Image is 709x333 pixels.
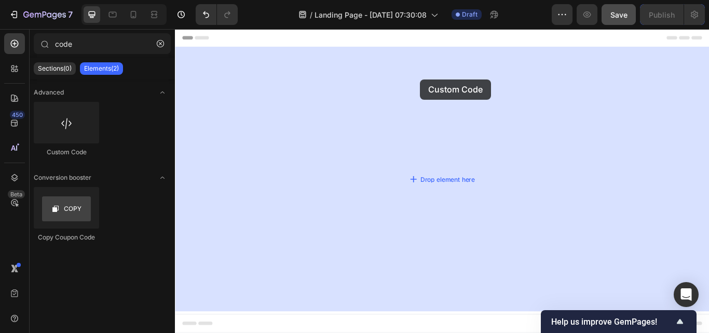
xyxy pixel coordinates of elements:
[674,282,699,307] div: Open Intercom Messenger
[84,64,119,73] p: Elements(2)
[649,9,675,20] div: Publish
[38,64,72,73] p: Sections(0)
[10,111,25,119] div: 450
[34,33,171,54] input: Search Sections & Elements
[34,88,64,97] span: Advanced
[196,4,238,25] div: Undo/Redo
[551,317,674,327] span: Help us improve GemPages!
[286,170,349,181] div: Drop element here
[154,84,171,101] span: Toggle open
[315,9,427,20] span: Landing Page - [DATE] 07:30:08
[602,4,636,25] button: Save
[4,4,77,25] button: 7
[154,169,171,186] span: Toggle open
[68,8,73,21] p: 7
[462,10,478,19] span: Draft
[8,190,25,198] div: Beta
[640,4,684,25] button: Publish
[175,29,709,333] iframe: Design area
[310,9,312,20] span: /
[610,10,628,19] span: Save
[34,148,99,157] div: Custom Code
[551,315,686,328] button: Show survey - Help us improve GemPages!
[34,173,91,182] span: Conversion booster
[34,233,99,242] div: Copy Coupon Code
